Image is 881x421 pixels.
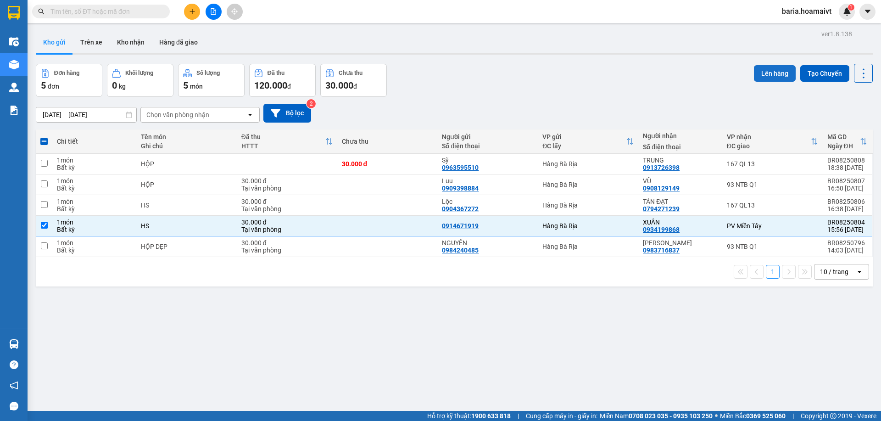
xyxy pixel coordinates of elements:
button: Kho gửi [36,31,73,53]
div: Chưa thu [339,70,362,76]
div: 15:56 [DATE] [827,226,868,233]
img: warehouse-icon [9,83,19,92]
span: 120.000 [254,80,287,91]
div: 30.000 đ [241,177,333,185]
div: VŨ [643,177,717,185]
div: Ngày ĐH [827,142,860,150]
div: ĐC lấy [542,142,626,150]
div: HTTT [241,142,325,150]
span: đ [287,83,291,90]
th: Toggle SortBy [538,129,638,154]
div: ver 1.8.138 [821,29,852,39]
div: HỘP [141,160,232,168]
div: Tên món [141,133,232,140]
div: BR08250807 [827,177,868,185]
span: notification [10,381,18,390]
input: Select a date range. [36,107,136,122]
th: Toggle SortBy [722,129,823,154]
div: Tại văn phòng [241,185,333,192]
div: HS [141,222,232,230]
div: BR08250804 [827,219,868,226]
input: Tìm tên, số ĐT hoặc mã đơn [50,6,159,17]
div: PV Miền Tây [727,222,818,230]
span: copyright [830,413,836,419]
div: BR08250806 [827,198,868,205]
div: 0914671919 [442,222,479,230]
div: NGUYÊN [442,239,533,247]
div: Hàng Bà Rịa [542,181,634,188]
div: Đơn hàng [54,70,79,76]
div: Ghi chú [141,142,232,150]
div: Số lượng [196,70,220,76]
div: Bất kỳ [57,164,131,171]
div: 1 món [57,239,131,247]
span: ⚪️ [715,414,718,418]
button: plus [184,4,200,20]
div: Mã GD [827,133,860,140]
div: 0984240485 [442,247,479,254]
div: Người nhận [643,132,717,140]
div: Bất kỳ [57,185,131,192]
span: question-circle [10,360,18,369]
div: Chọn văn phòng nhận [146,110,209,119]
button: Số lượng5món [178,64,245,97]
button: Chưa thu30.000đ [320,64,387,97]
div: 14:03 [DATE] [827,247,868,254]
div: 30.000 đ [342,160,433,168]
button: file-add [206,4,222,20]
button: Tạo Chuyến [800,65,849,82]
button: aim [227,4,243,20]
div: 0909398884 [442,185,479,192]
div: HS [141,202,232,209]
div: Thanh [643,239,717,247]
div: Khối lượng [125,70,153,76]
span: caret-down [864,7,872,16]
button: Hàng đã giao [152,31,205,53]
div: 93 NTB Q1 [727,181,818,188]
span: món [190,83,203,90]
span: Miền Bắc [720,411,786,421]
div: Bất kỳ [57,226,131,233]
div: 0983716837 [643,247,680,254]
sup: 1 [848,4,854,11]
div: Tại văn phòng [241,247,333,254]
span: 30.000 [325,80,353,91]
div: 167 QL13 [727,160,818,168]
span: Miền Nam [600,411,713,421]
div: 0963595510 [442,164,479,171]
button: Bộ lọc [263,104,311,123]
div: TRUNG [643,157,717,164]
div: TÁN ĐẠT [643,198,717,205]
span: plus [189,8,195,15]
span: đ [353,83,357,90]
div: Sỹ [442,157,533,164]
div: Hàng Bà Rịa [542,243,634,250]
div: 30.000 đ [241,239,333,247]
span: 1 [849,4,853,11]
div: 30.000 đ [241,219,333,226]
span: search [38,8,45,15]
div: 16:38 [DATE] [827,205,868,213]
div: VP gửi [542,133,626,140]
div: BR08250808 [827,157,868,164]
span: kg [119,83,126,90]
button: caret-down [859,4,875,20]
img: icon-new-feature [843,7,851,16]
div: 16:50 [DATE] [827,185,868,192]
th: Toggle SortBy [823,129,872,154]
div: 0904367272 [442,205,479,213]
div: Tại văn phòng [241,226,333,233]
div: Hàng Bà Rịa [542,160,634,168]
div: 1 món [57,219,131,226]
button: Lên hàng [754,65,796,82]
span: đơn [48,83,59,90]
div: Người gửi [442,133,533,140]
th: Toggle SortBy [237,129,337,154]
button: Khối lượng0kg [107,64,173,97]
div: HỘP DẸP [141,243,232,250]
strong: 1900 633 818 [471,412,511,420]
div: 1 món [57,177,131,185]
strong: 0369 525 060 [746,412,786,420]
svg: open [246,111,254,118]
div: 1 món [57,198,131,205]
